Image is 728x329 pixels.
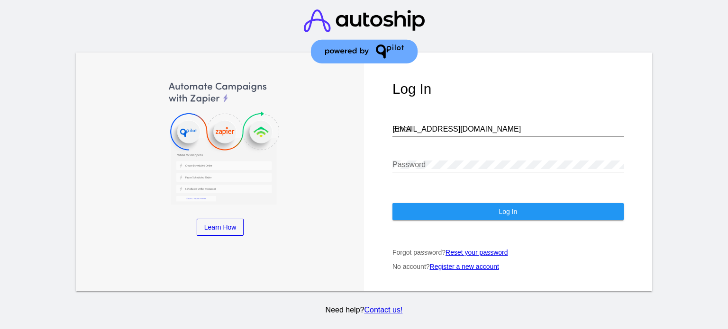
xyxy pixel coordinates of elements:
img: Automate Campaigns with Zapier, QPilot and Klaviyo [105,81,336,205]
a: Register a new account [430,263,499,270]
p: Need help? [74,306,654,314]
h1: Log In [392,81,624,97]
button: Log In [392,203,624,220]
a: Learn How [197,219,244,236]
a: Reset your password [446,249,508,256]
span: Log In [499,208,517,215]
p: Forgot password? [392,249,624,256]
span: Learn How [204,223,237,231]
p: No account? [392,263,624,270]
a: Contact us! [364,306,402,314]
input: Email [392,125,624,133]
